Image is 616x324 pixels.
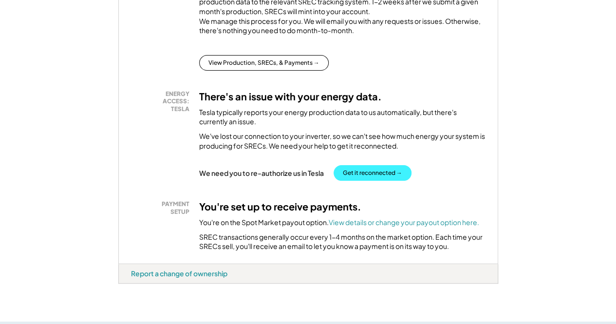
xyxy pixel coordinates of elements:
div: ENERGY ACCESS: TESLA [136,90,189,113]
a: View details or change your payout option here. [329,218,479,227]
h3: You're set up to receive payments. [199,200,361,213]
div: Tesla typically reports your energy production data to us automatically, but there's currently an... [199,108,485,127]
div: We've lost our connection to your inverter, so we can't see how much energy your system is produc... [199,132,485,151]
button: Get it reconnected → [334,165,411,181]
div: You're on the Spot Market payout option. [199,218,479,228]
div: othxhrce - VA Distributed [118,284,152,287]
button: View Production, SRECs, & Payments → [199,55,329,71]
div: PAYMENT SETUP [136,200,189,215]
h3: There's an issue with your energy data. [199,90,382,103]
div: We need you to re-authorize us in Tesla [199,169,324,177]
div: Report a change of ownership [131,269,227,278]
div: SREC transactions generally occur every 1-4 months on the market option. Each time your SRECs sel... [199,232,485,251]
